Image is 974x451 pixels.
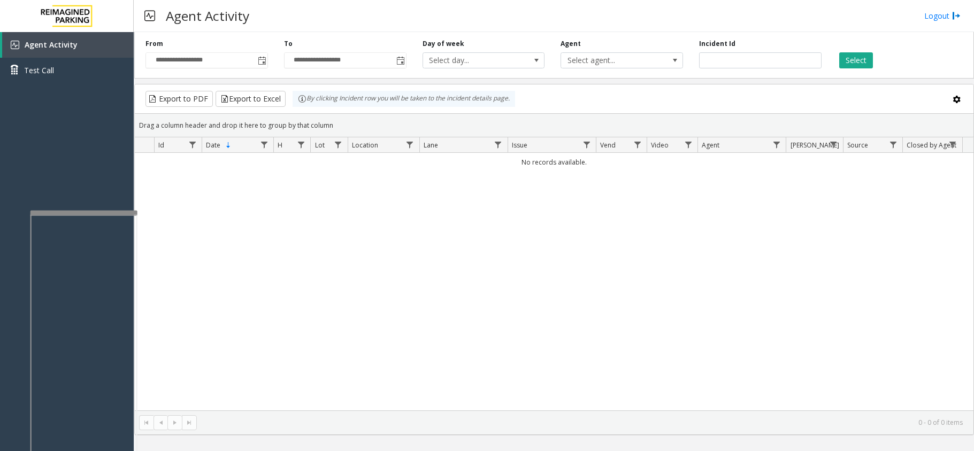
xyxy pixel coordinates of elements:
[423,39,464,49] label: Day of week
[924,10,961,21] a: Logout
[158,141,164,150] span: Id
[224,141,233,150] span: Sortable
[11,41,19,49] img: 'icon'
[293,91,515,107] div: By clicking Incident row you will be taken to the incident details page.
[394,53,406,68] span: Toggle popup
[847,141,868,150] span: Source
[946,137,960,152] a: Closed by Agent Filter Menu
[952,10,961,21] img: logout
[24,65,54,76] span: Test Call
[2,32,134,58] a: Agent Activity
[135,116,973,135] div: Drag a column header and drop it here to group by that column
[284,39,293,49] label: To
[352,141,378,150] span: Location
[206,141,220,150] span: Date
[298,95,306,103] img: infoIcon.svg
[135,153,973,172] td: No records available.
[203,418,963,427] kendo-pager-info: 0 - 0 of 0 items
[185,137,200,152] a: Id Filter Menu
[278,141,282,150] span: H
[561,39,581,49] label: Agent
[294,137,308,152] a: H Filter Menu
[135,137,973,410] div: Data table
[145,91,213,107] button: Export to PDF
[424,141,438,150] span: Lane
[25,40,78,50] span: Agent Activity
[315,141,325,150] span: Lot
[144,3,155,29] img: pageIcon
[769,137,784,152] a: Agent Filter Menu
[651,141,669,150] span: Video
[160,3,255,29] h3: Agent Activity
[699,39,735,49] label: Incident Id
[839,52,873,68] button: Select
[826,137,840,152] a: Parker Filter Menu
[681,137,695,152] a: Video Filter Menu
[331,137,345,152] a: Lot Filter Menu
[423,53,520,68] span: Select day...
[579,137,594,152] a: Issue Filter Menu
[512,141,527,150] span: Issue
[630,137,645,152] a: Vend Filter Menu
[886,137,900,152] a: Source Filter Menu
[702,141,719,150] span: Agent
[491,137,505,152] a: Lane Filter Menu
[216,91,286,107] button: Export to Excel
[256,53,267,68] span: Toggle popup
[907,141,956,150] span: Closed by Agent
[791,141,839,150] span: [PERSON_NAME]
[600,141,616,150] span: Vend
[145,39,163,49] label: From
[257,137,271,152] a: Date Filter Menu
[561,53,658,68] span: Select agent...
[403,137,417,152] a: Location Filter Menu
